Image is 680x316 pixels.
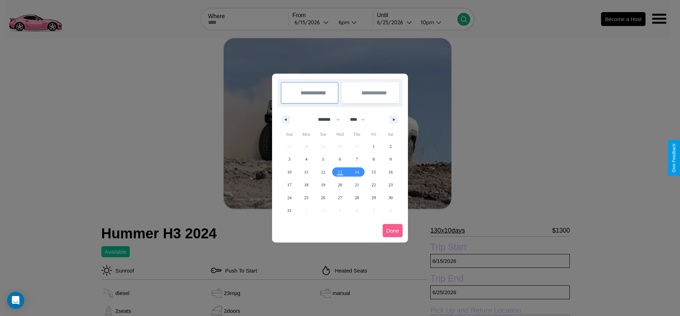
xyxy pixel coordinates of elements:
button: 19 [315,178,331,191]
button: 4 [298,153,314,166]
button: 12 [315,166,331,178]
span: 5 [322,153,324,166]
span: 15 [372,166,376,178]
button: 31 [281,204,298,217]
span: 28 [355,191,359,204]
span: 1 [373,140,375,153]
span: 18 [304,178,308,191]
button: 5 [315,153,331,166]
span: 3 [288,153,291,166]
span: 8 [373,153,375,166]
span: Sun [281,129,298,140]
span: 19 [321,178,325,191]
button: 11 [298,166,314,178]
button: 26 [315,191,331,204]
button: 28 [349,191,365,204]
span: 21 [355,178,359,191]
span: 13 [338,166,342,178]
button: 24 [281,191,298,204]
span: Wed [331,129,348,140]
span: 6 [339,153,341,166]
span: 26 [321,191,325,204]
button: 16 [382,166,399,178]
div: Give Feedback [671,144,676,172]
button: 22 [365,178,382,191]
span: 29 [372,191,376,204]
span: 24 [287,191,292,204]
button: 13 [331,166,348,178]
button: 25 [298,191,314,204]
span: Thu [349,129,365,140]
span: 2 [389,140,392,153]
button: 18 [298,178,314,191]
span: 14 [355,166,359,178]
button: 27 [331,191,348,204]
span: 9 [389,153,392,166]
span: 25 [304,191,308,204]
button: 14 [349,166,365,178]
span: 27 [338,191,342,204]
button: 8 [365,153,382,166]
span: Fri [365,129,382,140]
button: 6 [331,153,348,166]
span: 30 [388,191,393,204]
button: 9 [382,153,399,166]
button: 30 [382,191,399,204]
span: 31 [287,204,292,217]
span: 22 [372,178,376,191]
button: Done [383,224,403,237]
button: 23 [382,178,399,191]
span: Tue [315,129,331,140]
span: 20 [338,178,342,191]
span: 23 [388,178,393,191]
span: 12 [321,166,325,178]
span: 7 [356,153,358,166]
span: 16 [388,166,393,178]
button: 17 [281,178,298,191]
button: 2 [382,140,399,153]
span: Mon [298,129,314,140]
span: Sat [382,129,399,140]
button: 10 [281,166,298,178]
span: 17 [287,178,292,191]
span: 11 [304,166,308,178]
span: 4 [305,153,307,166]
button: 1 [365,140,382,153]
span: 10 [287,166,292,178]
div: Open Intercom Messenger [7,292,24,309]
button: 3 [281,153,298,166]
button: 29 [365,191,382,204]
button: 21 [349,178,365,191]
button: 15 [365,166,382,178]
button: 20 [331,178,348,191]
button: 7 [349,153,365,166]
